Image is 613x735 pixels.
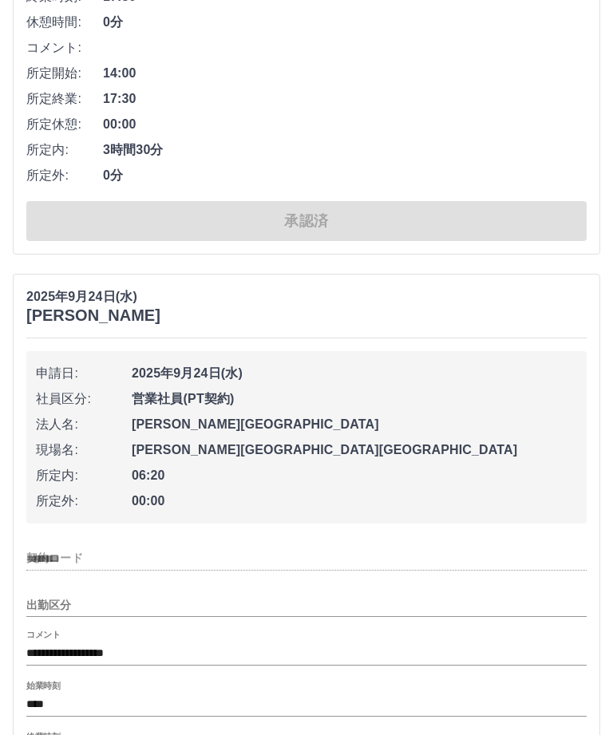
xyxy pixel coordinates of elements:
span: 06:20 [132,466,577,485]
span: 休憩時間: [26,13,103,32]
label: コメント [26,628,60,640]
span: 所定外: [36,492,132,511]
span: 0分 [103,13,587,32]
span: [PERSON_NAME][GEOGRAPHIC_DATA][GEOGRAPHIC_DATA] [132,441,577,460]
span: 3時間30分 [103,140,587,160]
span: 法人名: [36,415,132,434]
span: 所定内: [26,140,103,160]
span: 所定開始: [26,64,103,83]
p: 2025年9月24日(水) [26,287,160,306]
span: 00:00 [132,492,577,511]
span: 00:00 [103,115,587,134]
span: 2025年9月24日(水) [132,364,577,383]
span: コメント: [26,38,103,57]
span: 営業社員(PT契約) [132,389,577,409]
span: 所定内: [36,466,132,485]
span: 所定終業: [26,89,103,109]
label: 始業時刻 [26,679,60,691]
h3: [PERSON_NAME] [26,306,160,325]
span: 0分 [103,166,587,185]
span: 所定休憩: [26,115,103,134]
span: 所定外: [26,166,103,185]
span: [PERSON_NAME][GEOGRAPHIC_DATA] [132,415,577,434]
span: 14:00 [103,64,587,83]
span: 現場名: [36,441,132,460]
span: 申請日: [36,364,132,383]
span: 社員区分: [36,389,132,409]
span: 17:30 [103,89,587,109]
